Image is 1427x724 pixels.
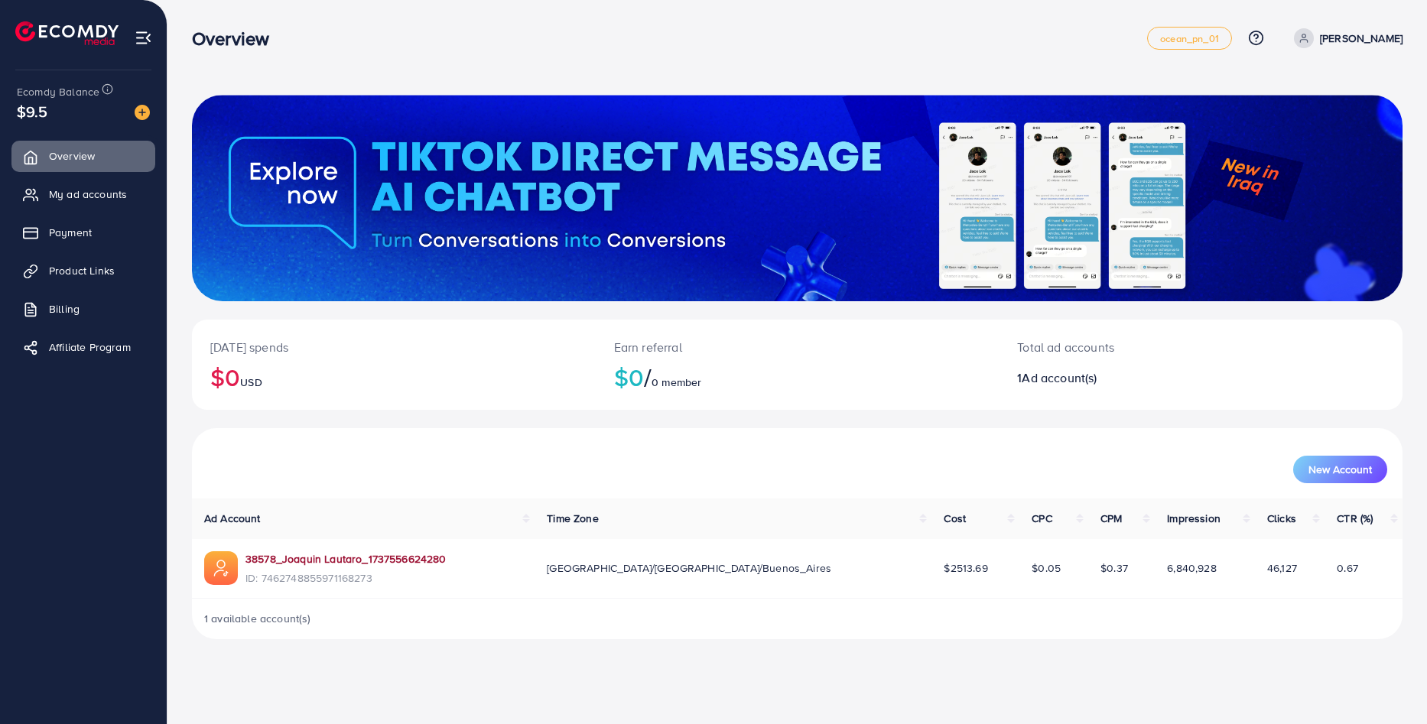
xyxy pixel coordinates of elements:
button: New Account [1293,456,1387,483]
span: Time Zone [547,511,598,526]
img: image [135,105,150,120]
span: ID: 7462748855971168273 [245,570,447,586]
a: Payment [11,217,155,248]
span: 0 member [652,375,701,390]
span: / [644,359,652,394]
span: Payment [49,225,92,240]
img: ic-ads-acc.e4c84228.svg [204,551,238,585]
iframe: Chat [1362,655,1416,713]
a: [PERSON_NAME] [1288,28,1403,48]
span: 46,127 [1267,560,1297,576]
span: Impression [1167,511,1221,526]
span: $0.05 [1032,560,1061,576]
p: Earn referral [614,338,981,356]
span: CTR (%) [1337,511,1373,526]
span: 0.67 [1337,560,1358,576]
h2: 1 [1017,371,1283,385]
span: $2513.69 [944,560,987,576]
p: [DATE] spends [210,338,577,356]
a: Affiliate Program [11,332,155,362]
span: 6,840,928 [1167,560,1216,576]
span: Product Links [49,263,115,278]
span: CPM [1100,511,1122,526]
a: My ad accounts [11,179,155,209]
span: $9.5 [17,100,48,122]
span: Clicks [1267,511,1296,526]
span: Affiliate Program [49,339,131,355]
span: Ad account(s) [1022,369,1097,386]
h3: Overview [192,28,281,50]
span: ocean_pn_01 [1160,34,1219,44]
span: 1 available account(s) [204,611,311,626]
a: 38578_Joaquin Lautaro_1737556624280 [245,551,447,567]
a: ocean_pn_01 [1147,27,1232,50]
p: Total ad accounts [1017,338,1283,356]
p: [PERSON_NAME] [1320,29,1403,47]
span: $0.37 [1100,560,1128,576]
span: Ecomdy Balance [17,84,99,99]
span: Ad Account [204,511,261,526]
span: Cost [944,511,966,526]
span: Overview [49,148,95,164]
a: Product Links [11,255,155,286]
span: Billing [49,301,80,317]
span: My ad accounts [49,187,127,202]
h2: $0 [614,362,981,391]
span: New Account [1308,464,1372,475]
span: CPC [1032,511,1052,526]
a: Overview [11,141,155,171]
img: logo [15,21,119,45]
h2: $0 [210,362,577,391]
img: menu [135,29,152,47]
span: [GEOGRAPHIC_DATA]/[GEOGRAPHIC_DATA]/Buenos_Aires [547,560,831,576]
a: Billing [11,294,155,324]
span: USD [240,375,262,390]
